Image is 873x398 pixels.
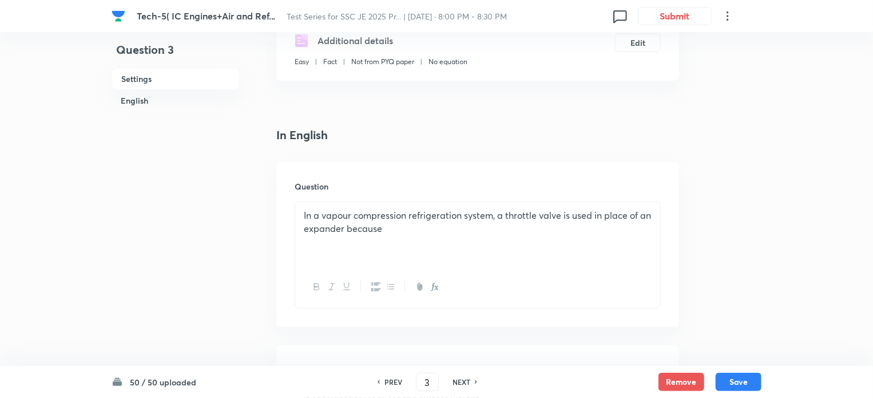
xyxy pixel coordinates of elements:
[287,11,507,22] span: Test Series for SSC JE 2025 Pr... | [DATE] · 8:00 PM - 8:30 PM
[304,209,652,235] p: In a vapour compression refrigeration system, a throttle valve is used in place of an expander be...
[638,7,712,25] button: Submit
[112,9,125,23] img: Company Logo
[276,127,679,144] h4: In English
[716,373,761,391] button: Save
[295,34,308,48] img: questionDetails.svg
[318,34,393,48] h5: Additional details
[112,41,240,68] h4: Question 3
[112,68,240,90] h6: Settings
[384,377,402,387] h6: PREV
[295,57,309,67] p: Easy
[295,364,661,376] h6: Option A
[453,377,470,387] h6: NEXT
[323,57,337,67] p: Fact
[112,90,240,111] h6: English
[112,9,128,23] a: Company Logo
[658,373,704,391] button: Remove
[295,180,661,192] h6: Question
[137,10,276,22] span: Tech-5( IC Engines+Air and Ref...
[351,57,414,67] p: Not from PYQ paper
[428,57,467,67] p: No equation
[615,34,661,52] button: Edit
[130,376,196,388] h6: 50 / 50 uploaded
